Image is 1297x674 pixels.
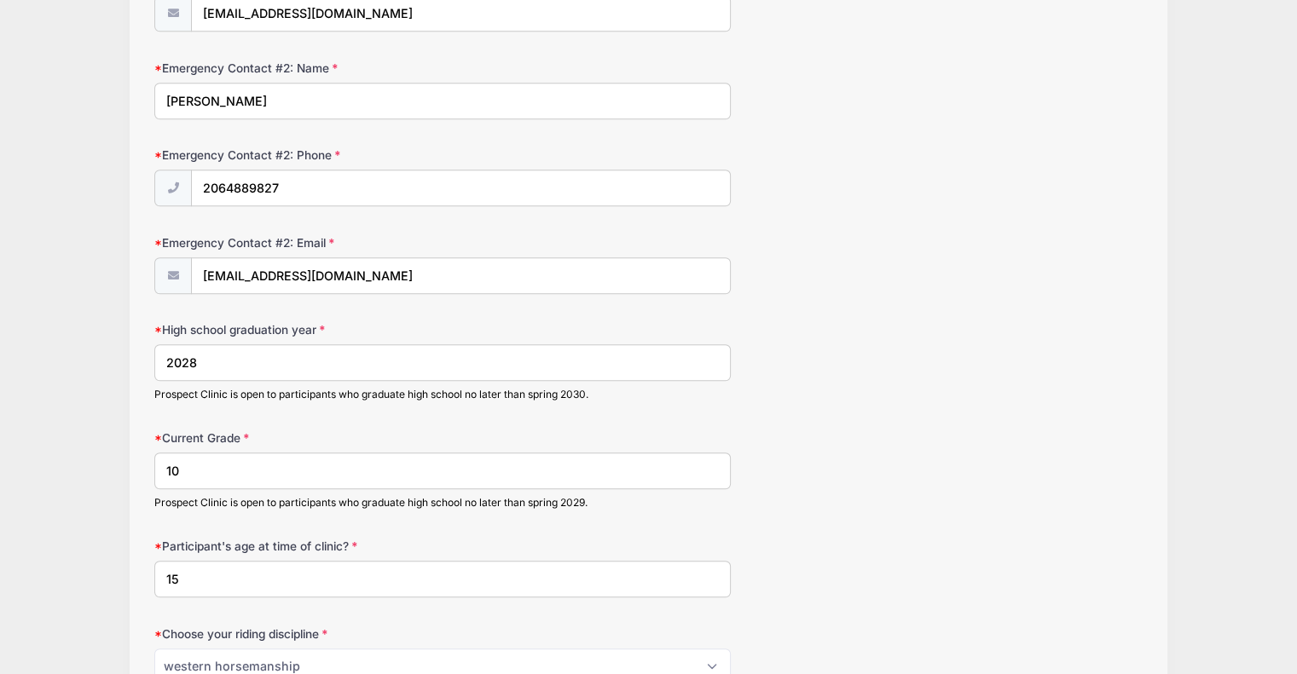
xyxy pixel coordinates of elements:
[154,234,483,251] label: Emergency Contact #2: Email
[191,257,731,294] input: email@email.com
[154,147,483,164] label: Emergency Contact #2: Phone
[154,60,483,77] label: Emergency Contact #2: Name
[154,387,731,402] div: Prospect Clinic is open to participants who graduate high school no later than spring 2030.
[154,625,483,642] label: Choose your riding discipline
[154,495,731,510] div: Prospect Clinic is open to participants who graduate high school no later than spring 2029.
[191,170,731,206] input: (xxx) xxx-xxxx
[154,321,483,338] label: High school graduation year
[154,429,483,446] label: Current Grade
[154,538,483,555] label: Participant's age at time of clinic?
